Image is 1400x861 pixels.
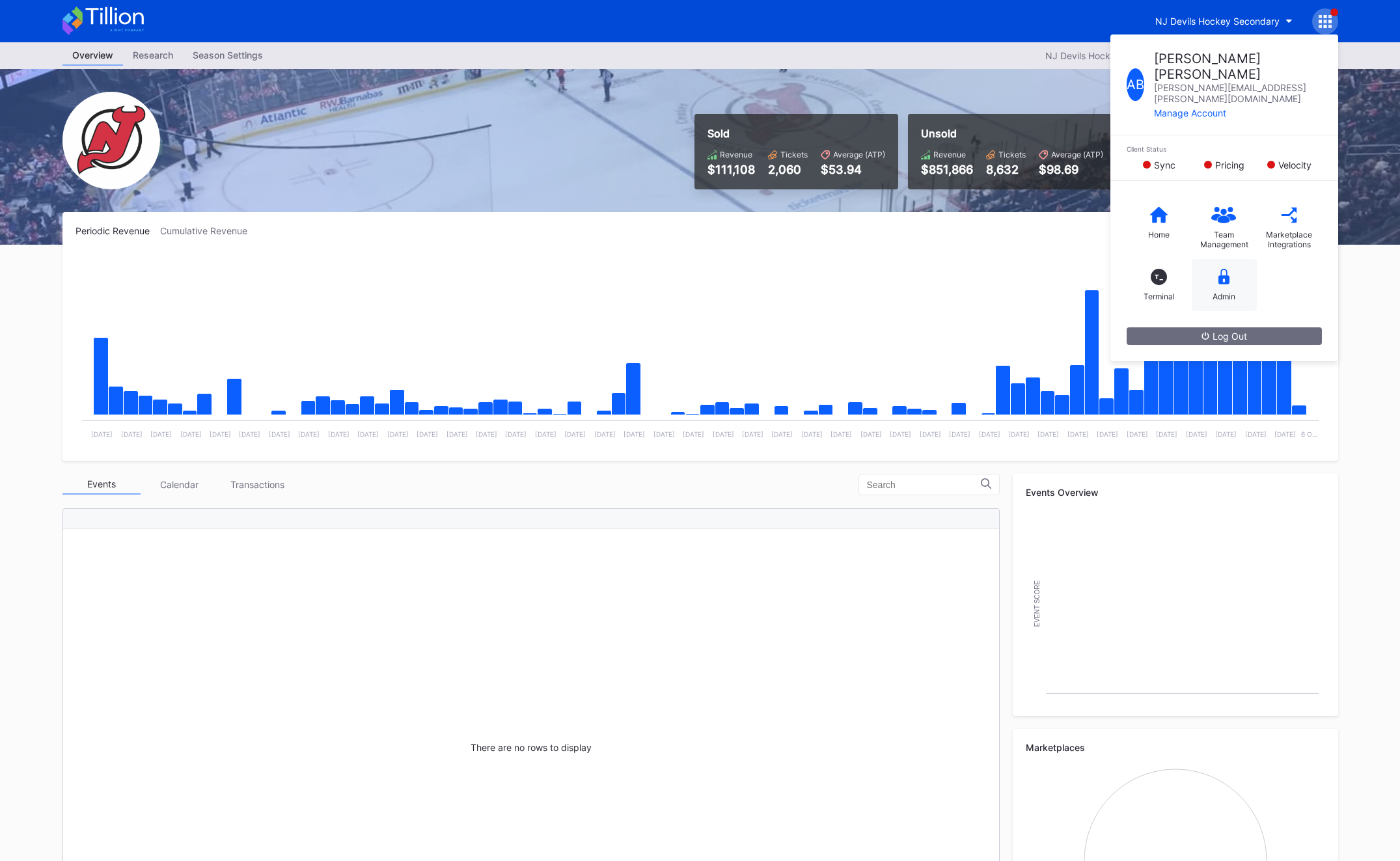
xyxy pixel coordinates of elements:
[1127,327,1322,345] button: Log Out
[1201,331,1247,342] div: Log Out
[801,430,822,438] text: [DATE]
[1067,430,1088,438] text: [DATE]
[998,150,1026,159] div: Tickets
[62,92,160,189] img: NJ_Devils_Hockey_Secondary.png
[978,430,1000,438] text: [DATE]
[123,46,183,66] a: Research
[830,430,852,438] text: [DATE]
[933,150,966,159] div: Revenue
[1215,430,1237,438] text: [DATE]
[867,480,981,490] input: Search
[1154,82,1321,104] div: [PERSON_NAME][EMAIL_ADDRESS][PERSON_NAME][DOMAIN_NAME]
[1045,50,1194,61] div: NJ Devils Hockey Secondary 2025
[741,430,763,438] text: [DATE]
[357,430,379,438] text: [DATE]
[239,430,260,438] text: [DATE]
[712,430,734,438] text: [DATE]
[707,127,885,140] div: Sold
[771,430,793,438] text: [DATE]
[768,163,808,176] div: 2,060
[1154,107,1321,118] div: Manage Account
[1274,430,1295,438] text: [DATE]
[1300,430,1317,438] text: 6 O…
[1148,230,1170,239] div: Home
[219,474,297,495] div: Transactions
[1213,292,1235,301] div: Admin
[327,430,349,438] text: [DATE]
[720,150,752,159] div: Revenue
[1037,430,1059,438] text: [DATE]
[564,430,586,438] text: [DATE]
[683,430,704,438] text: [DATE]
[1154,159,1175,171] div: Sync
[1039,163,1103,176] div: $98.69
[1263,230,1315,249] div: Marketplace Integrations
[1127,68,1145,101] div: A B
[1144,292,1175,301] div: Terminal
[298,430,320,438] text: [DATE]
[62,474,141,495] div: Events
[1034,580,1041,627] text: Event Score
[1185,430,1207,438] text: [DATE]
[921,127,1103,140] div: Unsold
[1146,9,1302,33] button: NJ Devils Hockey Secondary
[446,430,467,438] text: [DATE]
[1026,487,1325,498] div: Events Overview
[1026,742,1325,753] div: Marketplaces
[1244,430,1266,438] text: [DATE]
[475,430,497,438] text: [DATE]
[780,150,808,159] div: Tickets
[1278,159,1311,171] div: Velocity
[594,430,615,438] text: [DATE]
[1126,430,1147,438] text: [DATE]
[986,163,1026,176] div: 8,632
[707,163,755,176] div: $111,108
[653,430,674,438] text: [DATE]
[120,430,142,438] text: [DATE]
[534,430,556,438] text: [DATE]
[180,430,201,438] text: [DATE]
[1198,230,1250,249] div: Team Management
[417,430,438,438] text: [DATE]
[75,253,1325,448] svg: Chart title
[921,163,973,176] div: $851,866
[1154,51,1321,82] div: [PERSON_NAME] [PERSON_NAME]
[387,430,408,438] text: [DATE]
[624,430,645,438] text: [DATE]
[1008,430,1029,438] text: [DATE]
[268,430,290,438] text: [DATE]
[833,150,885,159] div: Average (ATP)
[860,430,881,438] text: [DATE]
[183,46,273,66] a: Season Settings
[890,430,911,438] text: [DATE]
[1215,159,1244,171] div: Pricing
[62,46,123,66] a: Overview
[91,430,113,438] text: [DATE]
[919,430,940,438] text: [DATE]
[1155,16,1280,27] div: NJ Devils Hockey Secondary
[949,430,970,438] text: [DATE]
[505,430,527,438] text: [DATE]
[160,225,258,236] div: Cumulative Revenue
[141,474,219,495] div: Calendar
[1156,430,1177,438] text: [DATE]
[1026,508,1325,703] svg: Chart title
[1097,430,1118,438] text: [DATE]
[150,430,172,438] text: [DATE]
[1051,150,1103,159] div: Average (ATP)
[821,163,885,176] div: $53.94
[1039,47,1214,64] button: NJ Devils Hockey Secondary 2025
[75,225,160,236] div: Periodic Revenue
[1127,145,1322,153] div: Client Status
[1151,269,1167,285] div: T_
[209,430,230,438] text: [DATE]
